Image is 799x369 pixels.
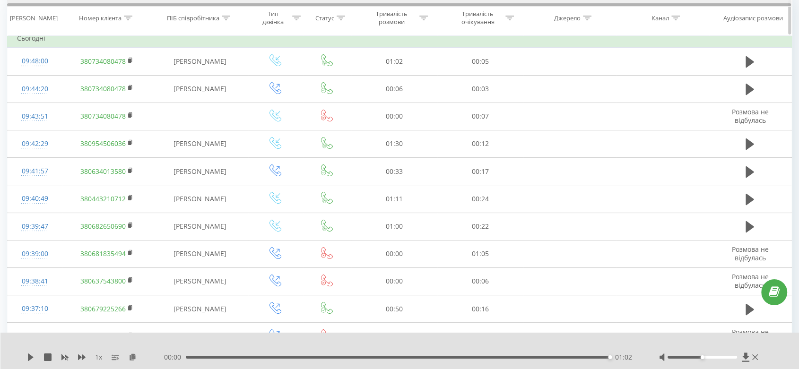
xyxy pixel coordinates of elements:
[437,213,523,240] td: 00:22
[167,14,219,22] div: ПІБ співробітника
[351,75,437,103] td: 00:06
[152,185,248,213] td: [PERSON_NAME]
[351,158,437,185] td: 00:33
[437,103,523,130] td: 00:07
[152,48,248,75] td: [PERSON_NAME]
[10,14,58,22] div: [PERSON_NAME]
[152,213,248,240] td: [PERSON_NAME]
[651,14,669,22] div: Канал
[164,352,186,362] span: 00:00
[80,304,126,313] a: 380679225266
[79,14,122,22] div: Номер клієнта
[17,80,53,98] div: 09:44:20
[80,167,126,176] a: 380634013580
[731,245,768,262] span: Розмова не відбулась
[351,48,437,75] td: 01:02
[437,267,523,295] td: 00:06
[8,29,792,48] td: Сьогодні
[700,355,704,359] div: Accessibility label
[351,295,437,323] td: 00:50
[152,130,248,157] td: [PERSON_NAME]
[80,222,126,231] a: 380682650690
[152,158,248,185] td: [PERSON_NAME]
[152,323,248,350] td: [PERSON_NAME]
[731,272,768,290] span: Розмова не відбулась
[452,10,503,26] div: Тривалість очікування
[731,327,768,345] span: Розмова не відбулась
[95,352,102,362] span: 1 x
[152,75,248,103] td: [PERSON_NAME]
[554,14,581,22] div: Джерело
[437,185,523,213] td: 00:24
[17,189,53,208] div: 09:40:49
[80,112,126,120] a: 380734080478
[80,139,126,148] a: 380954506036
[80,84,126,93] a: 380734080478
[315,14,334,22] div: Статус
[437,323,523,350] td: 01:40
[351,213,437,240] td: 01:00
[437,240,523,267] td: 01:05
[80,276,126,285] a: 380637543800
[351,240,437,267] td: 00:00
[731,107,768,125] span: Розмова не відбулась
[152,240,248,267] td: [PERSON_NAME]
[351,267,437,295] td: 00:00
[437,75,523,103] td: 00:03
[17,107,53,126] div: 09:43:51
[80,194,126,203] a: 380443210712
[17,217,53,236] div: 09:39:47
[80,249,126,258] a: 380681835494
[437,295,523,323] td: 00:16
[437,130,523,157] td: 00:12
[17,327,53,345] div: 09:34:55
[17,52,53,70] div: 09:48:00
[437,48,523,75] td: 00:05
[608,355,612,359] div: Accessibility label
[17,162,53,180] div: 09:41:57
[351,323,437,350] td: 00:00
[257,10,290,26] div: Тип дзвінка
[152,267,248,295] td: [PERSON_NAME]
[351,185,437,213] td: 01:11
[351,103,437,130] td: 00:00
[17,300,53,318] div: 09:37:10
[17,272,53,291] div: 09:38:41
[80,57,126,66] a: 380734080478
[351,130,437,157] td: 01:30
[17,135,53,153] div: 09:42:29
[723,14,783,22] div: Аудіозапис розмови
[80,332,126,341] a: 380660504378
[366,10,417,26] div: Тривалість розмови
[437,158,523,185] td: 00:17
[17,245,53,263] div: 09:39:00
[152,295,248,323] td: [PERSON_NAME]
[615,352,632,362] span: 01:02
